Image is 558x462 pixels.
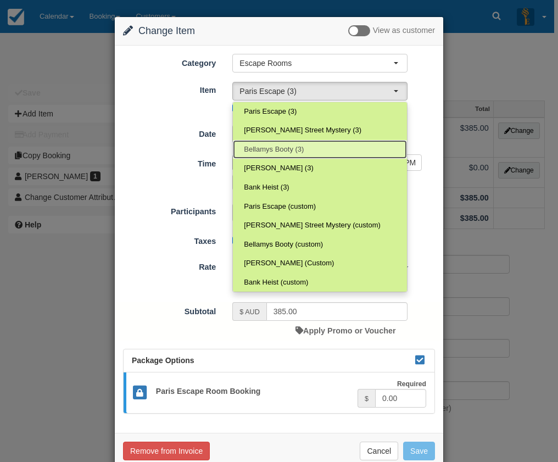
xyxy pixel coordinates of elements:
span: Bank Heist (3) [244,182,289,193]
label: Item [115,81,224,96]
small: $ [365,395,369,403]
label: Participants [115,202,224,218]
h5: Paris Escape Room Booking [148,387,358,396]
small: $ AUD [239,308,259,316]
span: View as customer [373,26,435,35]
span: Bank Heist (custom) [244,277,308,288]
label: Time [115,154,224,170]
span: Escape Rooms [239,58,393,69]
a: Apply Promo or Voucher [295,326,395,335]
span: Change Item [138,25,195,36]
button: Save [403,442,435,460]
a: Paris Escape Room Booking Required $ [124,372,434,414]
label: Rate [115,258,224,273]
button: Paris Escape (3) [232,82,408,101]
span: Bellamys Booty (3) [244,144,304,155]
span: Package Options [132,356,194,365]
label: Taxes [115,232,224,247]
span: [PERSON_NAME] Street Mystery (3) [244,125,361,136]
span: [PERSON_NAME] (Custom) [244,258,334,269]
div: 7 @ $55.00 [224,259,443,295]
button: Remove from Invoice [123,442,210,460]
strong: Required [397,380,426,388]
span: Paris Escape (custom) [244,202,316,212]
span: Paris Escape (3) [244,107,297,117]
button: Cancel [360,442,398,460]
label: Date [115,125,224,140]
span: [PERSON_NAME] (3) [244,163,313,174]
label: Category [115,54,224,69]
label: Subtotal [115,302,224,318]
span: Bellamys Booty (custom) [244,240,323,250]
span: [PERSON_NAME] Street Mystery (custom) [244,220,381,231]
span: Paris Escape (3) [239,86,393,97]
button: Escape Rooms [232,54,408,73]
